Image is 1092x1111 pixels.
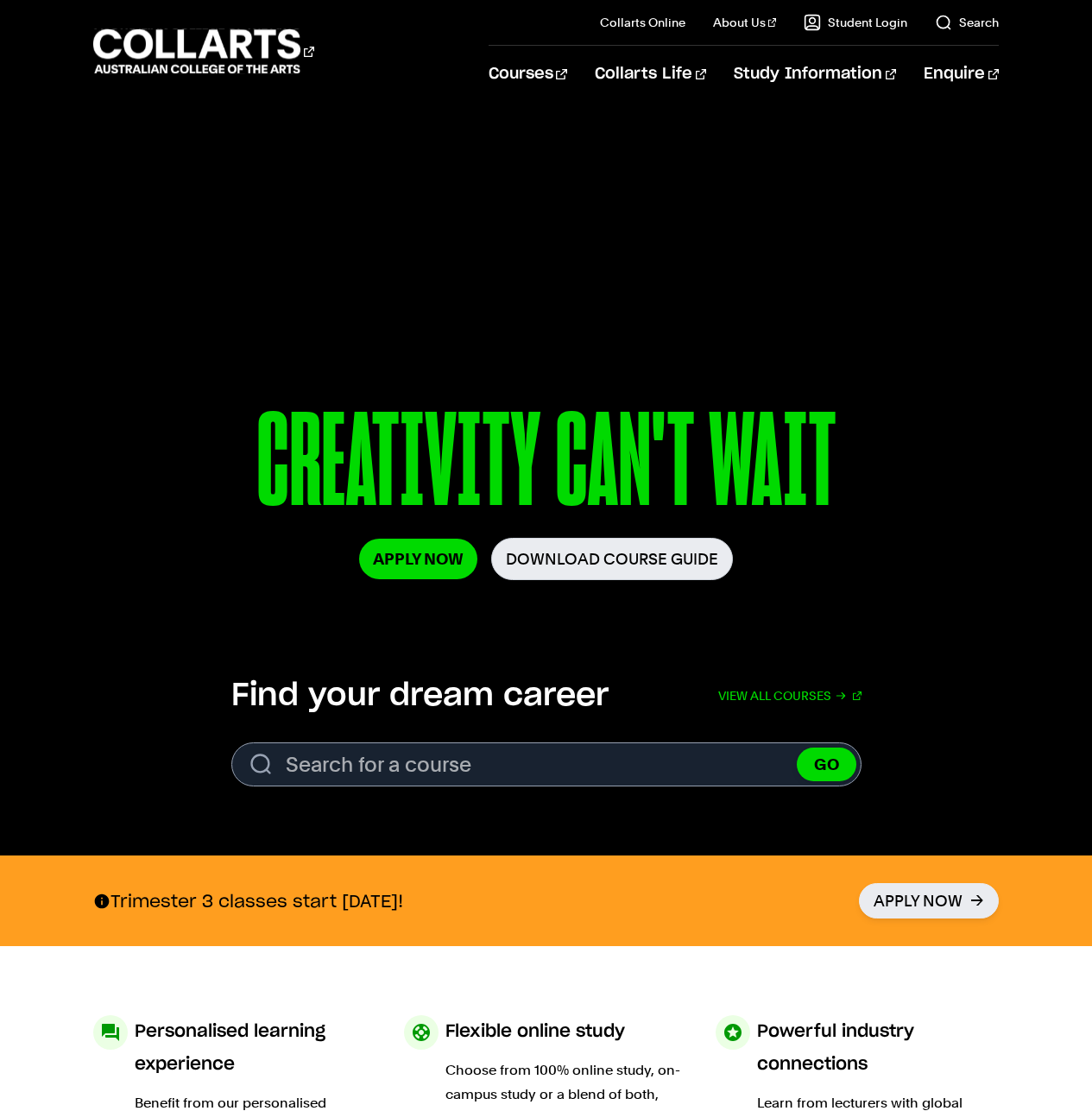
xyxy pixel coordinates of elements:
a: Apply Now [859,883,999,918]
a: About Us [713,14,777,31]
a: Download Course Guide [491,538,733,580]
a: Search [935,14,999,31]
a: Enquire [924,46,999,103]
a: Study Information [734,46,896,103]
form: Search [231,742,862,786]
h2: Find your dream career [231,677,609,715]
div: Go to homepage [93,27,314,76]
a: Collarts Life [595,46,706,103]
h3: Powerful industry connections [757,1015,1000,1081]
a: Collarts Online [600,14,685,31]
a: Student Login [804,14,907,31]
button: GO [797,748,856,781]
h3: Flexible online study [445,1015,625,1048]
input: Search for a course [231,742,862,786]
h3: Personalised learning experience [135,1015,377,1081]
p: CREATIVITY CAN'T WAIT [93,395,1000,538]
p: Trimester 3 classes start [DATE]! [93,890,403,912]
a: Courses [489,46,567,103]
a: Apply Now [359,539,477,579]
a: View all courses [718,677,862,715]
